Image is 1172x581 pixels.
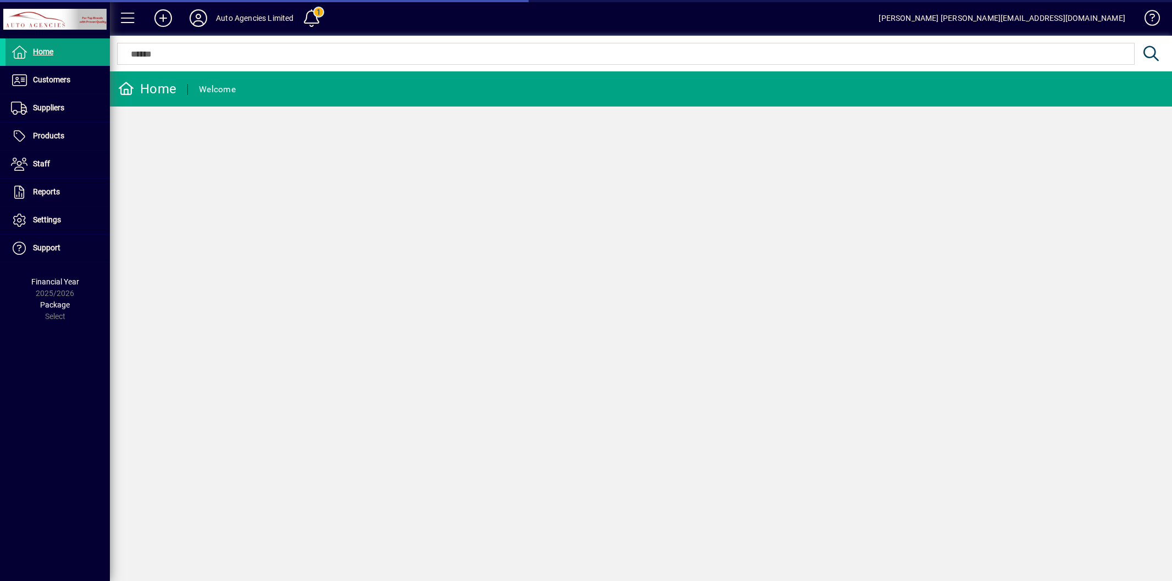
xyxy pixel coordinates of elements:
[5,234,110,262] a: Support
[5,178,110,206] a: Reports
[5,122,110,150] a: Products
[33,243,60,252] span: Support
[33,215,61,224] span: Settings
[33,103,64,112] span: Suppliers
[5,150,110,178] a: Staff
[5,206,110,234] a: Settings
[5,94,110,122] a: Suppliers
[33,187,60,196] span: Reports
[146,8,181,28] button: Add
[33,131,64,140] span: Products
[1136,2,1158,38] a: Knowledge Base
[181,8,216,28] button: Profile
[31,277,79,286] span: Financial Year
[40,300,70,309] span: Package
[199,81,236,98] div: Welcome
[216,9,294,27] div: Auto Agencies Limited
[33,47,53,56] span: Home
[5,66,110,94] a: Customers
[33,75,70,84] span: Customers
[118,80,176,98] div: Home
[879,9,1125,27] div: [PERSON_NAME] [PERSON_NAME][EMAIL_ADDRESS][DOMAIN_NAME]
[33,159,50,168] span: Staff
